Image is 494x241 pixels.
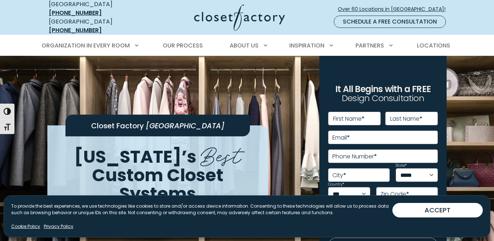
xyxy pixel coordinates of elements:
span: Our Process [163,41,203,50]
label: Email [332,135,350,141]
label: Country [328,183,344,186]
span: Locations [417,41,450,50]
span: Over 60 Locations in [GEOGRAPHIC_DATA]! [338,5,451,13]
span: [GEOGRAPHIC_DATA] [146,121,225,131]
span: Closet Factory [91,121,144,131]
label: City [332,173,346,178]
span: Design Consultation [342,92,424,104]
a: [PHONE_NUMBER] [49,26,102,34]
a: [PHONE_NUMBER] [49,9,102,17]
span: It All Begins with a FREE [335,83,431,95]
a: Privacy Policy [44,223,73,230]
label: Phone Number [332,154,377,159]
span: About Us [230,41,259,50]
label: Last Name [390,116,422,122]
div: [GEOGRAPHIC_DATA] [49,17,137,35]
span: Custom Closet Systems [92,163,223,206]
img: Closet Factory Logo [194,4,285,31]
a: Cookie Policy [11,223,40,230]
span: Partners [355,41,384,50]
span: Organization in Every Room [42,41,130,50]
button: ACCEPT [392,203,483,217]
label: Zip Code [380,191,409,197]
label: State [396,164,407,167]
p: To provide the best experiences, we use technologies like cookies to store and/or access device i... [11,203,392,216]
a: Over 60 Locations in [GEOGRAPHIC_DATA]! [337,3,452,16]
nav: Primary Menu [37,36,457,56]
span: Best [200,137,241,170]
span: [US_STATE]’s [74,145,196,169]
span: Inspiration [289,41,324,50]
label: First Name [333,116,365,122]
a: Schedule a Free Consultation [334,16,446,28]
